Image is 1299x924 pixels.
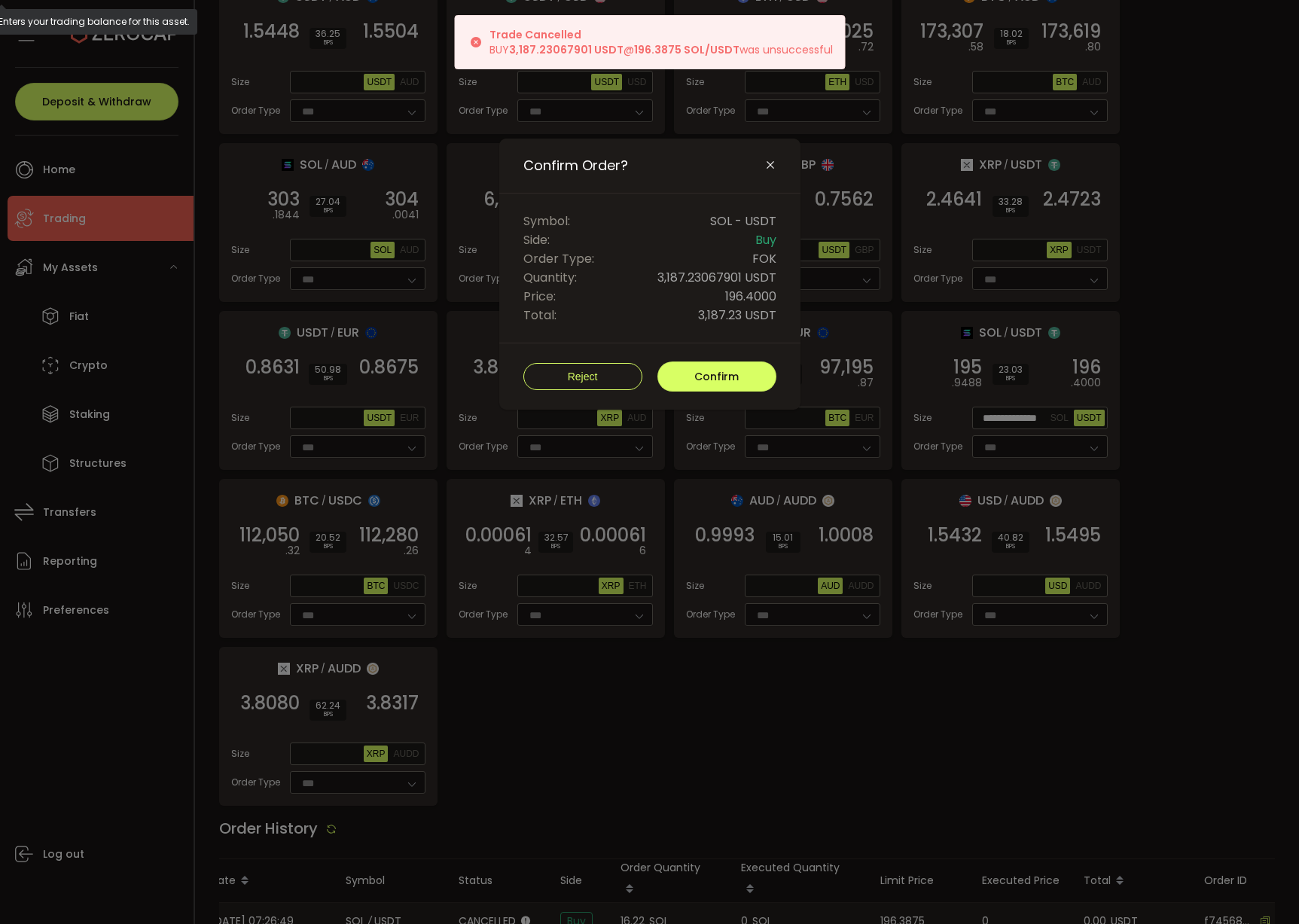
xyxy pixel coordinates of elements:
span: 3,187.23067901 USDT [657,268,776,287]
iframe: Chat Widget [1120,761,1299,924]
span: Symbol: [523,212,570,230]
span: Quantity: [523,268,577,287]
span: Price: [523,287,556,306]
span: FOK [752,249,776,268]
span: 3,187.23 USDT [698,306,776,325]
span: Side: [523,230,550,249]
span: 196.4000 [725,287,776,306]
span: Reject [568,371,598,383]
b: Trade Cancelled [489,27,581,42]
button: Confirm [657,361,776,392]
span: Confirm [694,369,739,384]
span: Confirm Order? [523,157,628,175]
span: Order Type: [523,249,594,268]
button: Close [764,159,776,172]
span: SOL - USDT [710,212,776,230]
div: BUY @ was unsuccessful [489,27,833,57]
span: Buy [755,230,776,249]
button: Reject [523,363,642,390]
div: Confirm Order? [499,139,800,410]
b: 3,187.23067901 USDT [509,42,624,57]
b: 196.3875 SOL/USDT [634,42,739,57]
span: Total: [523,306,556,325]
